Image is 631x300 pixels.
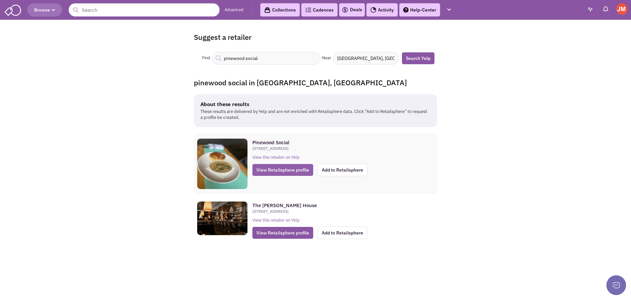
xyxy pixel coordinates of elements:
[366,3,398,16] a: Activity
[69,3,220,16] input: Search
[333,52,399,65] input: Boston, MA
[301,3,338,16] a: Cadences
[194,78,437,88] h4: pinewood social in [GEOGRAPHIC_DATA], [GEOGRAPHIC_DATA]
[252,217,300,223] span: View this retailer on Yelp
[252,209,431,214] div: [STREET_ADDRESS]
[252,154,300,160] span: View this retailer on Yelp
[399,3,440,16] a: Help-Center
[27,3,62,16] button: Browse
[342,6,348,14] img: icon-deals.svg
[252,164,313,176] span: View Retailsphere profile
[342,6,362,14] a: Deals
[252,202,317,208] strong: The [PERSON_NAME] House
[252,227,313,239] span: View Retailsphere profile
[252,146,431,151] div: [STREET_ADDRESS]
[5,3,21,16] img: SmartAdmin
[317,227,367,239] span: Add to Retailsphere
[200,55,212,61] div: Find
[260,3,300,16] a: Collections
[212,52,320,65] input: Salons, Burgers, Cafe...
[616,3,628,15] img: James McKay
[224,7,244,13] a: Advanced
[34,7,55,13] span: Browse
[403,7,409,13] img: help.png
[252,139,289,146] strong: Pinewood Social
[200,101,427,107] h5: About these results
[305,8,311,12] img: Cadences_logo.png
[264,7,270,13] img: icon-collection-lavender-black.svg
[194,32,437,42] h4: Suggest a retailer
[320,55,333,61] div: Near
[370,7,376,13] img: Activity.png
[402,52,434,64] a: Search Yelp
[317,164,367,176] span: Add to Retailsphere
[200,109,427,121] p: These results are delivered by Yelp and are not enriched with Retailsphere data. Click “Add to Re...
